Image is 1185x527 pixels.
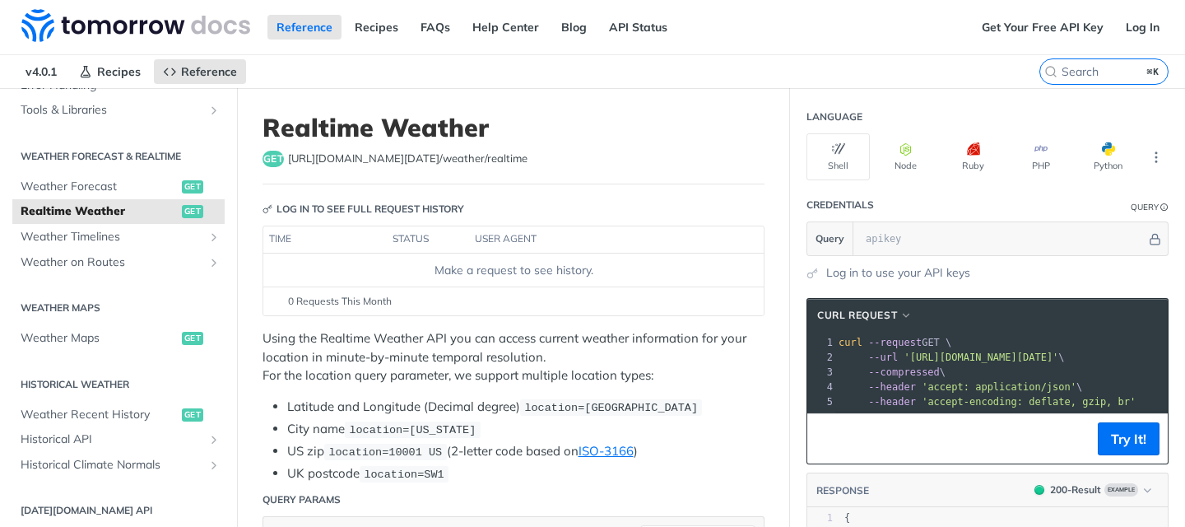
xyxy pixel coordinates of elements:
[263,226,387,253] th: time
[182,205,203,218] span: get
[12,199,225,224] a: Realtime Weatherget
[263,202,464,217] div: Log in to see full request history
[288,151,527,167] span: https://api.tomorrow.io/v4/weather/realtime
[922,381,1076,393] span: 'accept: application/json'
[287,398,764,417] li: Latitude and Longitude (Decimal degree)
[817,308,897,323] span: cURL Request
[1146,231,1164,247] button: Hide
[807,394,835,409] div: 5
[411,15,459,40] a: FAQs
[806,110,862,124] div: Language
[154,59,246,84] a: Reference
[263,204,272,214] svg: Key
[1143,63,1164,80] kbd: ⌘K
[346,15,407,40] a: Recipes
[21,229,203,245] span: Weather Timelines
[922,396,1136,408] span: 'accept-encoding: deflate, gzip, br'
[207,231,221,244] button: Show subpages for Weather Timelines
[868,337,922,348] span: --request
[874,133,937,180] button: Node
[21,203,178,220] span: Realtime Weather
[868,381,916,393] span: --header
[364,469,444,481] span: location=SW1
[70,59,150,84] a: Recipes
[263,151,284,167] span: get
[182,332,203,345] span: get
[287,464,764,483] li: UK postcode
[816,483,870,499] button: RESPONSE
[21,407,178,423] span: Weather Recent History
[1160,203,1169,212] i: Information
[328,446,442,459] span: location=10001 US
[263,113,764,142] h1: Realtime Weather
[1009,133,1072,180] button: PHP
[21,330,178,347] span: Weather Maps
[1117,15,1169,40] a: Log In
[463,15,548,40] a: Help Center
[839,366,946,378] span: \
[816,231,844,246] span: Query
[21,431,203,448] span: Historical API
[1131,201,1169,213] div: QueryInformation
[839,352,1065,363] span: \
[270,262,757,279] div: Make a request to see history.
[263,492,341,507] div: Query Params
[1104,483,1138,497] span: Example
[12,301,225,315] h2: Weather Maps
[1131,201,1159,213] div: Query
[12,175,225,199] a: Weather Forecastget
[1026,482,1159,498] button: 200200-ResultExample
[21,254,203,271] span: Weather on Routes
[12,453,225,478] a: Historical Climate NormalsShow subpages for Historical Climate Normals
[21,179,178,195] span: Weather Forecast
[12,149,225,164] h2: Weather Forecast & realtime
[12,225,225,250] a: Weather TimelinesShow subpages for Weather Timelines
[267,15,342,40] a: Reference
[806,133,870,180] button: Shell
[807,511,833,525] div: 1
[287,442,764,461] li: US zip (2-letter code based on )
[1076,133,1140,180] button: Python
[207,433,221,446] button: Show subpages for Historical API
[552,15,596,40] a: Blog
[349,424,476,436] span: location=[US_STATE]
[857,222,1146,255] input: apikey
[288,294,392,309] span: 0 Requests This Month
[12,98,225,123] a: Tools & LibrariesShow subpages for Tools & Libraries
[941,133,1005,180] button: Ruby
[807,350,835,365] div: 2
[12,250,225,275] a: Weather on RoutesShow subpages for Weather on Routes
[816,427,839,451] button: Copy to clipboard
[181,64,237,79] span: Reference
[524,402,698,414] span: location=[GEOGRAPHIC_DATA]
[826,264,970,282] a: Log in to use your API keys
[207,256,221,269] button: Show subpages for Weather on Routes
[868,366,940,378] span: --compressed
[811,307,918,324] button: cURL Request
[839,337,862,348] span: curl
[16,59,66,84] span: v4.0.1
[600,15,676,40] a: API Status
[807,380,835,394] div: 4
[182,180,203,194] span: get
[182,408,203,422] span: get
[904,352,1058,363] span: '[URL][DOMAIN_NAME][DATE]'
[806,198,874,212] div: Credentials
[12,427,225,452] a: Historical APIShow subpages for Historical API
[868,352,898,363] span: --url
[21,457,203,473] span: Historical Climate Normals
[807,335,835,350] div: 1
[207,459,221,472] button: Show subpages for Historical Climate Normals
[97,64,141,79] span: Recipes
[1034,485,1044,495] span: 200
[12,503,225,518] h2: [DATE][DOMAIN_NAME] API
[263,329,764,385] p: Using the Realtime Weather API you can access current weather information for your location in mi...
[868,396,916,408] span: --header
[12,377,225,392] h2: Historical Weather
[839,381,1082,393] span: \
[973,15,1113,40] a: Get Your Free API Key
[12,403,225,427] a: Weather Recent Historyget
[1050,483,1101,497] div: 200 - Result
[1144,145,1169,170] button: More Languages
[12,326,225,351] a: Weather Mapsget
